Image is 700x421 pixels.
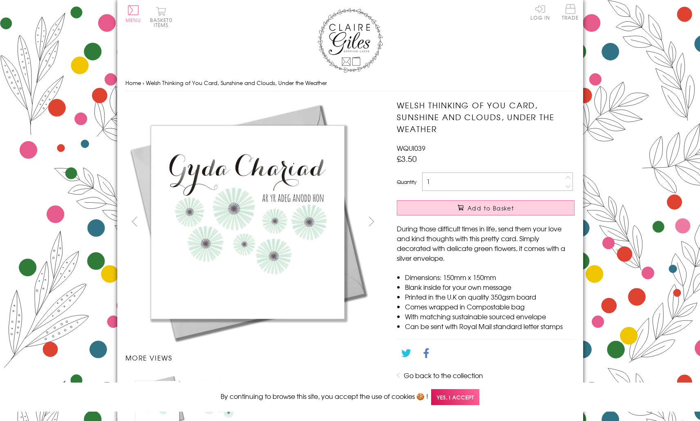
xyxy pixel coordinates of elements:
span: Menu [125,16,141,24]
li: Printed in the U.K on quality 350gsm board [405,292,575,302]
button: Basket0 items [150,7,172,27]
button: Menu [125,5,141,22]
a: Log In [530,4,550,20]
span: £3.50 [397,153,417,164]
img: Claire Giles Greetings Cards [318,8,383,73]
span: Add to Basket [467,204,514,212]
span: WQUI039 [397,143,425,153]
li: With matching sustainable sourced envelope [405,311,575,321]
li: Can be sent with Royal Mail standard letter stamps [405,321,575,331]
button: prev [125,212,144,231]
button: next [362,212,380,231]
span: 0 items [154,16,172,29]
img: Welsh Thinking of You Card, Sunshine and Clouds, Under the Weather [125,99,371,345]
h1: Welsh Thinking of You Card, Sunshine and Clouds, Under the Weather [397,99,575,134]
nav: breadcrumbs [125,75,575,92]
a: Home [125,79,141,87]
p: During those difficult times in life, send them your love and kind thoughts with this pretty card... [397,224,575,263]
li: Dimensions: 150mm x 150mm [405,272,575,282]
span: › [143,79,144,87]
a: Go back to the collection [404,370,483,380]
span: Welsh Thinking of You Card, Sunshine and Clouds, Under the Weather [146,79,327,87]
span: Trade [562,4,579,20]
a: Trade [562,4,579,22]
span: Yes, I accept [431,389,479,405]
h3: More views [125,353,381,363]
button: Add to Basket [397,200,575,215]
label: Quantity [397,178,416,186]
li: Blank inside for your own message [405,282,575,292]
li: Comes wrapped in Compostable bag [405,302,575,311]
